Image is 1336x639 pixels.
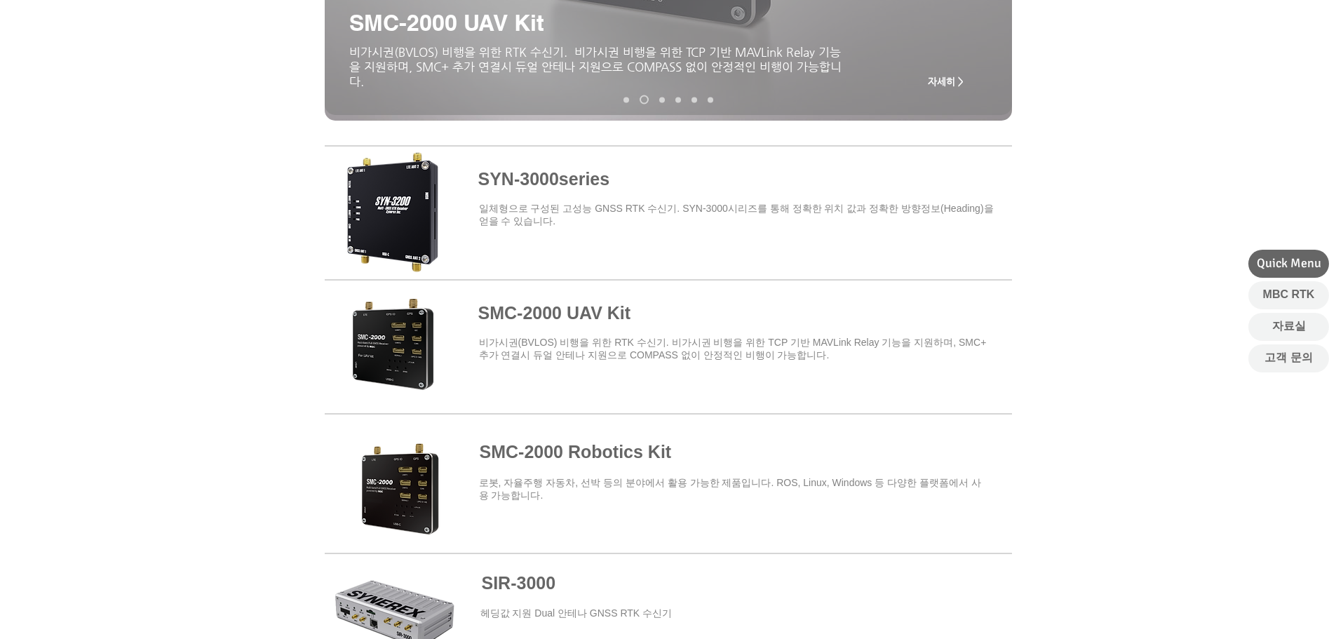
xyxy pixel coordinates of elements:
a: 자료실 [1248,313,1329,341]
div: Quick Menu [1248,250,1329,278]
a: TDR-3000 [691,97,697,102]
span: MBC RTK [1263,287,1315,302]
a: SMC-2000 [640,95,649,105]
a: 고객 문의 [1248,344,1329,372]
span: SMC-2000 UAV Kit [349,9,544,36]
span: ​비가시권(BVLOS) 비행을 위한 RTK 수신기. 비가시권 비행을 위한 TCP 기반 MAVLink Relay 기능을 지원하며, SMC+ 추가 연결시 듀얼 안테나 지원으로 C... [479,337,987,361]
a: MDU-2000 UAV Kit [708,97,713,102]
a: MRD-1000v2 [675,97,681,102]
iframe: Wix Chat [1175,579,1336,639]
a: SIR-3000 [482,573,556,593]
a: SYN-3000 series [623,97,629,102]
a: MBC RTK [1248,281,1329,309]
span: Quick Menu [1257,255,1321,272]
span: 자세히 > [928,76,964,87]
span: 고객 문의 [1264,350,1312,365]
a: ​헤딩값 지원 Dual 안테나 GNSS RTK 수신기 [480,607,673,619]
a: 자세히 > [918,67,974,95]
nav: 슬라이드 [618,95,718,105]
span: ​비가시권(BVLOS) 비행을 위한 RTK 수신기. 비가시권 비행을 위한 TCP 기반 MAVLink Relay 기능을 지원하며, SMC+ 추가 연결시 듀얼 안테나 지원으로 C... [349,45,842,88]
span: 자료실 [1272,318,1306,334]
a: MRP-2000v2 [659,97,665,102]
